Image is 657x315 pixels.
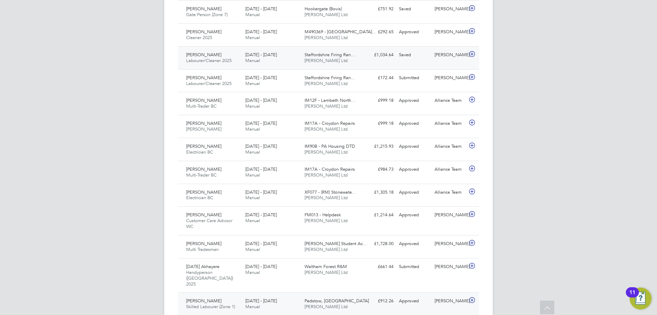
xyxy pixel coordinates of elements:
span: Manual [245,304,260,310]
span: IM17A - Croydon Repairs [305,166,355,172]
span: [PERSON_NAME] [186,75,221,81]
span: Manual [245,195,260,201]
span: [PERSON_NAME] Ltd [305,12,348,17]
span: [DATE] - [DATE] [245,241,277,246]
span: Manual [245,172,260,178]
span: [PERSON_NAME] [186,52,221,58]
span: Manual [245,149,260,155]
div: £292.65 [361,26,396,38]
span: [PERSON_NAME] Ltd [305,304,348,310]
div: Saved [396,49,432,61]
span: Customer Care Advisor WC [186,218,232,229]
span: Manual [245,12,260,17]
div: £1,214.64 [361,209,396,221]
span: [PERSON_NAME] Student Ac… [305,241,367,246]
span: Cleaner 2025 [186,35,212,40]
span: [PERSON_NAME] Ltd [305,218,348,223]
div: [PERSON_NAME] [432,261,467,272]
span: Manual [245,218,260,223]
span: [PERSON_NAME] [186,166,221,172]
div: Approved [396,164,432,175]
span: IM90B - PA Housing DTD [305,143,355,149]
span: XF077 - (RM) Stonewate… [305,189,356,195]
div: £661.44 [361,261,396,272]
span: [PERSON_NAME] Ltd [305,58,348,63]
span: [DATE] - [DATE] [245,264,277,269]
span: [PERSON_NAME] Ltd [305,149,348,155]
div: Saved [396,3,432,15]
span: [PERSON_NAME] Ltd [305,35,348,40]
span: Manual [245,246,260,252]
span: [PERSON_NAME] Ltd [305,246,348,252]
span: [DATE] - [DATE] [245,166,277,172]
div: £912.26 [361,295,396,307]
span: [PERSON_NAME] Ltd [305,269,348,275]
span: [PERSON_NAME] [186,189,221,195]
div: 11 [629,292,635,301]
span: [PERSON_NAME] Ltd [305,172,348,178]
span: [PERSON_NAME] [186,120,221,126]
span: Manual [245,81,260,86]
span: FM013 - Helpdesk [305,212,341,218]
div: [PERSON_NAME] [432,238,467,250]
span: Manual [245,103,260,109]
span: Labourer/Cleaner 2025 [186,81,232,86]
div: Approved [396,95,432,106]
div: Approved [396,295,432,307]
div: [PERSON_NAME] [432,72,467,84]
div: Approved [396,141,432,152]
div: £999.18 [361,118,396,129]
span: Handyperson ([GEOGRAPHIC_DATA]) 2025 [186,269,233,287]
div: Approved [396,26,432,38]
div: [PERSON_NAME] [432,295,467,307]
span: [DATE] Akhayere [186,264,219,269]
div: Submitted [396,72,432,84]
span: Electrician BC [186,195,213,201]
span: [PERSON_NAME] [186,298,221,304]
span: Manual [245,35,260,40]
span: [DATE] - [DATE] [245,6,277,12]
div: Approved [396,118,432,129]
div: Alliance Team [432,164,467,175]
span: [PERSON_NAME] [186,97,221,103]
div: Alliance Team [432,141,467,152]
span: Waltham Forest R&M [305,264,347,269]
div: £751.92 [361,3,396,15]
span: [DATE] - [DATE] [245,97,277,103]
div: £1,215.93 [361,141,396,152]
div: Submitted [396,261,432,272]
button: Open Resource Center, 11 new notifications [630,288,652,310]
div: £1,728.00 [361,238,396,250]
span: [DATE] - [DATE] [245,120,277,126]
span: Labourer/Cleaner 2025 [186,58,232,63]
span: [PERSON_NAME] [186,212,221,218]
span: Hookergate (Bovis) [305,6,342,12]
div: Approved [396,187,432,198]
span: [DATE] - [DATE] [245,143,277,149]
span: [PERSON_NAME] [186,29,221,35]
span: Gate Person (Zone 7) [186,12,228,17]
span: [DATE] - [DATE] [245,52,277,58]
span: [DATE] - [DATE] [245,189,277,195]
div: £1,034.64 [361,49,396,61]
span: Manual [245,126,260,132]
span: [PERSON_NAME] Ltd [305,195,348,201]
span: [PERSON_NAME] Ltd [305,81,348,86]
div: £172.44 [361,72,396,84]
div: Alliance Team [432,118,467,129]
span: Manual [245,58,260,63]
div: £999.18 [361,95,396,106]
span: [PERSON_NAME] [186,241,221,246]
span: Padstow, [GEOGRAPHIC_DATA] [305,298,369,304]
span: [PERSON_NAME] Ltd [305,126,348,132]
div: Alliance Team [432,187,467,198]
span: [DATE] - [DATE] [245,29,277,35]
div: [PERSON_NAME] [432,3,467,15]
span: IM12F - Lambeth North… [305,97,356,103]
div: [PERSON_NAME] [432,209,467,221]
div: Approved [396,209,432,221]
div: Approved [396,238,432,250]
span: Skilled Labourer (Zone 1) [186,304,235,310]
div: [PERSON_NAME] [432,49,467,61]
span: [DATE] - [DATE] [245,75,277,81]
